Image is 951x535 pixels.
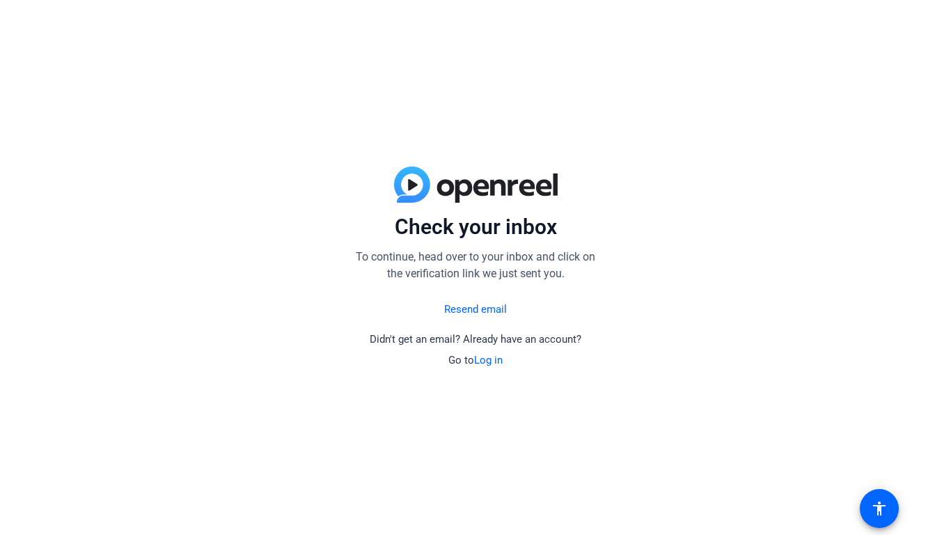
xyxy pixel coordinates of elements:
[370,333,581,346] span: Didn't get an email? Already have an account?
[350,249,601,282] p: To continue, head over to your inbox and click on the verification link we just sent you.
[394,166,558,203] img: blue-gradient.svg
[350,214,601,240] p: Check your inbox
[871,500,888,517] mat-icon: accessibility
[448,354,503,366] span: Go to
[474,354,503,366] a: Log in
[444,302,507,318] a: Resend email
